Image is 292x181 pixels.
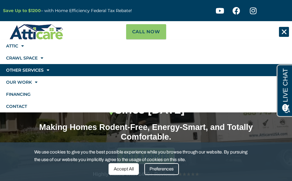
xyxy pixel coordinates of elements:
[279,27,289,37] div: Menu Toggle
[5,87,287,116] h1: Professional Attic & Crawl Space Services
[3,8,41,13] a: Save Up to $1200
[34,148,253,163] span: We use cookies to give you the best possible experience while you browse through our website. By ...
[15,5,49,12] span: Opens a chat window
[5,104,287,116] div: Since [DATE]
[144,163,179,175] div: Preferences
[132,27,160,36] span: Call Now
[109,163,139,175] div: Accept All
[3,7,143,14] p: – with Home Efficiency Federal Tax Rebate!
[35,122,257,142] div: Making Homes Rodent-Free, Energy-Smart, and Totally Comfortable.
[126,24,166,39] a: Call Now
